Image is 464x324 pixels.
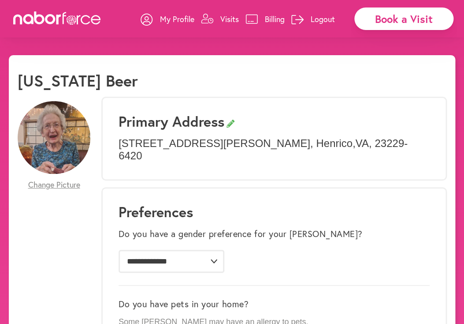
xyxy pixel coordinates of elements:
[160,14,194,24] p: My Profile
[245,6,285,32] a: Billing
[354,8,453,30] div: Book a Visit
[119,137,430,163] p: [STREET_ADDRESS][PERSON_NAME] , Henrico , VA , 23229-6420
[119,229,363,239] label: Do you have a gender preference for your [PERSON_NAME]?
[119,203,430,220] h1: Preferences
[311,14,335,24] p: Logout
[220,14,239,24] p: Visits
[18,71,138,90] h1: [US_STATE] Beer
[291,6,335,32] a: Logout
[265,14,285,24] p: Billing
[141,6,194,32] a: My Profile
[119,113,430,130] h3: Primary Address
[28,180,80,190] span: Change Picture
[201,6,239,32] a: Visits
[18,101,90,174] img: n6PHNOlMS6G7nURx1vl2
[119,299,249,309] label: Do you have pets in your home?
